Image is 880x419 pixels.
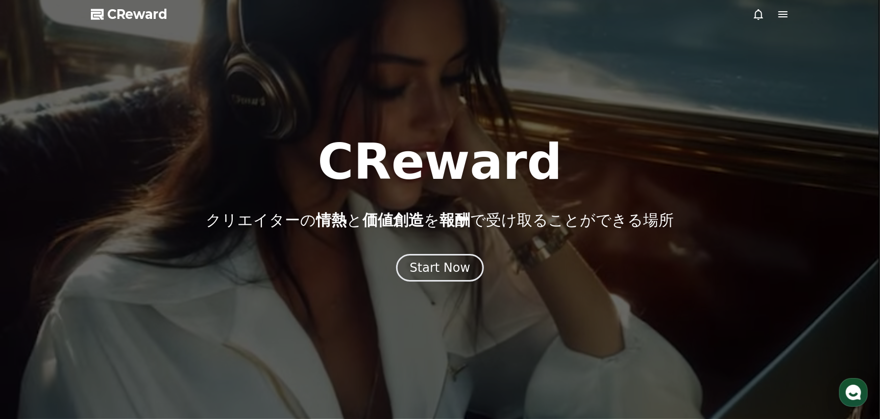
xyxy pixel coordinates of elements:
span: 報酬 [440,211,471,229]
a: 設定 [132,324,196,350]
a: チャット [67,324,132,350]
span: チャット [87,340,112,348]
a: ホーム [3,324,67,350]
p: クリエイターの と を で受け取ることができる場所 [206,211,674,229]
span: 情熱 [316,211,347,229]
a: CReward [91,6,167,22]
span: CReward [107,6,167,22]
span: 価値創造 [363,211,424,229]
a: Start Now [396,264,484,274]
div: Start Now [410,260,471,276]
h1: CReward [317,137,562,187]
span: 設定 [158,339,170,347]
span: ホーム [26,339,44,347]
button: Start Now [396,254,484,282]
